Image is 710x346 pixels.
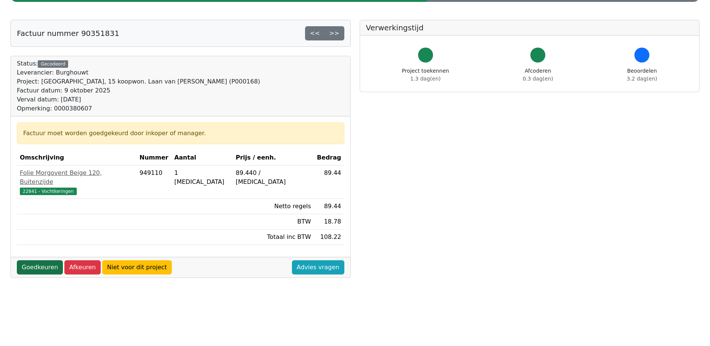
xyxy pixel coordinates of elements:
th: Nummer [137,150,171,166]
a: << [305,26,325,40]
span: 3.2 dag(en) [627,76,657,82]
th: Aantal [171,150,233,166]
div: Project toekennen [402,67,449,83]
td: Totaal inc BTW [233,230,314,245]
td: BTW [233,214,314,230]
div: Verval datum: [DATE] [17,95,260,104]
a: Folie Morgovent Beige 120, Buitenzijde22841 - Vochtkeringen [20,169,134,195]
div: Project: [GEOGRAPHIC_DATA], 15 koopwon. Laan van [PERSON_NAME] (P000168) [17,77,260,86]
a: >> [324,26,344,40]
div: Afcoderen [523,67,553,83]
td: 89.44 [314,199,344,214]
a: Afkeuren [64,260,101,274]
td: 108.22 [314,230,344,245]
div: Opmerking: 0000380607 [17,104,260,113]
h5: Verwerkingstijd [366,23,694,32]
span: 0.3 dag(en) [523,76,553,82]
th: Bedrag [314,150,344,166]
td: 18.78 [314,214,344,230]
th: Prijs / eenh. [233,150,314,166]
div: Status: [17,59,260,113]
div: Folie Morgovent Beige 120, Buitenzijde [20,169,134,186]
td: Netto regels [233,199,314,214]
div: Factuur moet worden goedgekeurd door inkoper of manager. [23,129,338,138]
td: 89.44 [314,166,344,199]
div: 1 [MEDICAL_DATA] [174,169,230,186]
span: 1.3 dag(en) [410,76,441,82]
div: Factuur datum: 9 oktober 2025 [17,86,260,95]
th: Omschrijving [17,150,137,166]
a: Advies vragen [292,260,344,274]
div: Gecodeerd [38,60,68,68]
div: 89.440 / [MEDICAL_DATA] [236,169,311,186]
td: 949110 [137,166,171,199]
div: Beoordelen [627,67,657,83]
a: Niet voor dit project [102,260,172,274]
a: Goedkeuren [17,260,63,274]
h5: Factuur nummer 90351831 [17,29,119,38]
div: Leverancier: Burghouwt [17,68,260,77]
span: 22841 - Vochtkeringen [20,188,77,195]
